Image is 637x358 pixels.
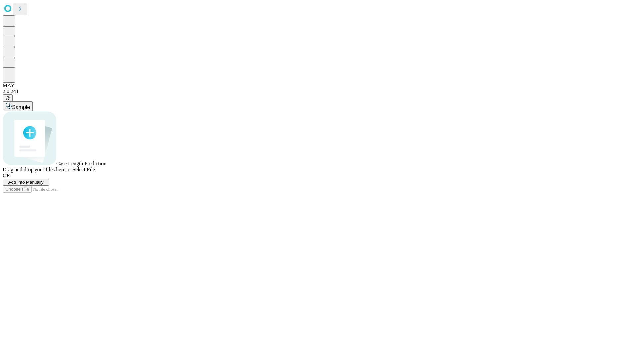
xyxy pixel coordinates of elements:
button: Add Info Manually [3,179,49,186]
span: OR [3,173,10,178]
div: 2.0.241 [3,89,634,94]
span: Sample [12,104,30,110]
div: MAY [3,83,634,89]
span: Drag and drop your files here or [3,167,71,172]
button: @ [3,94,13,101]
span: @ [5,95,10,100]
span: Case Length Prediction [56,161,106,166]
button: Sample [3,101,33,111]
span: Select File [72,167,95,172]
span: Add Info Manually [8,180,44,185]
